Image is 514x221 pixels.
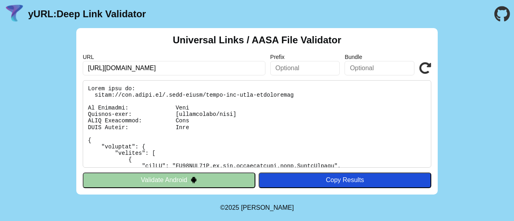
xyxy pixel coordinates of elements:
[259,172,431,188] button: Copy Results
[270,61,340,75] input: Optional
[225,204,239,211] span: 2025
[241,204,294,211] a: Michael Ibragimchayev's Personal Site
[28,8,146,20] a: yURL:Deep Link Validator
[263,176,427,184] div: Copy Results
[83,80,431,168] pre: Lorem ipsu do: sitam://con.adipi.el/.sedd-eiusm/tempo-inc-utla-etdoloremag Al Enimadmi: Veni Quis...
[83,54,265,60] label: URL
[345,54,414,60] label: Bundle
[270,54,340,60] label: Prefix
[4,4,25,24] img: yURL Logo
[83,61,265,75] input: Required
[345,61,414,75] input: Optional
[220,195,294,221] footer: ©
[83,172,255,188] button: Validate Android
[173,34,341,46] h2: Universal Links / AASA File Validator
[190,176,197,183] img: droidIcon.svg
